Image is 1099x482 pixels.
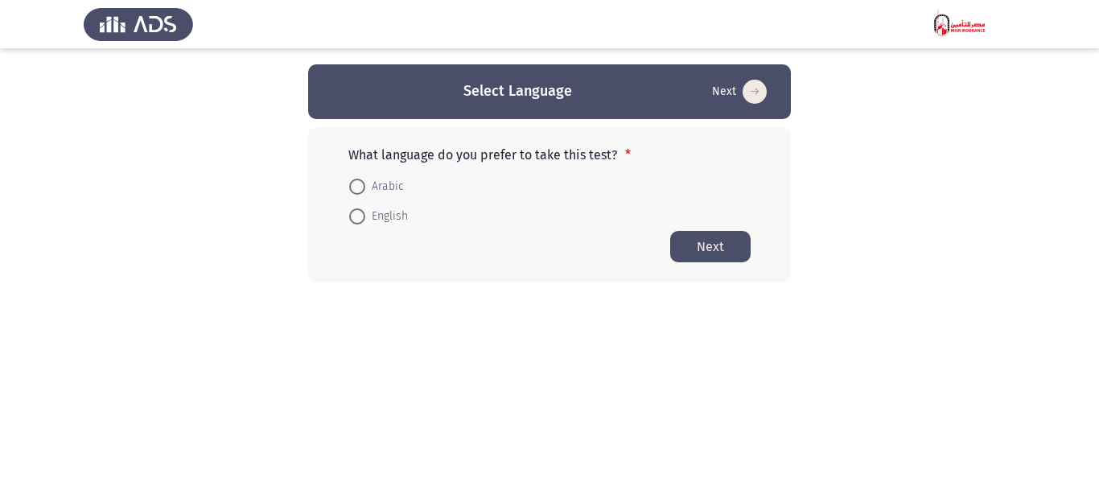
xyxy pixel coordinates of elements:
[365,177,404,196] span: Arabic
[707,79,772,105] button: Start assessment
[463,81,572,101] h3: Select Language
[348,147,751,163] p: What language do you prefer to take this test?
[670,231,751,262] button: Start assessment
[365,207,408,226] span: English
[84,2,193,47] img: Assess Talent Management logo
[906,2,1015,47] img: Assessment logo of MIC - BA Focus 6 Module Assessment (EN/AR) - Tue Feb 21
